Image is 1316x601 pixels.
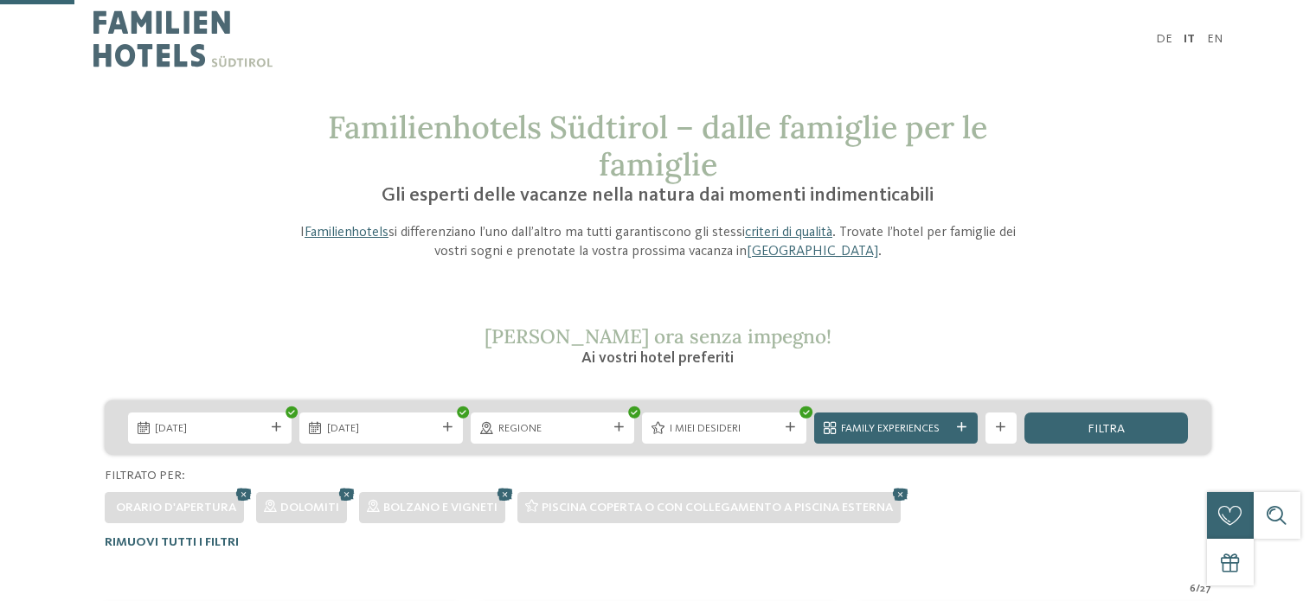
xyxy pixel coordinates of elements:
[288,223,1029,262] p: I si differenziano l’uno dall’altro ma tutti garantiscono gli stessi . Trovate l’hotel per famigl...
[116,502,236,514] span: Orario d'apertura
[327,421,436,437] span: [DATE]
[1184,33,1195,45] a: IT
[745,226,832,240] a: criteri di qualità
[382,186,934,205] span: Gli esperti delle vacanze nella natura dai momenti indimenticabili
[105,536,239,548] span: Rimuovi tutti i filtri
[1196,581,1200,597] span: /
[841,421,950,437] span: Family Experiences
[328,107,987,184] span: Familienhotels Südtirol – dalle famiglie per le famiglie
[1207,33,1223,45] a: EN
[498,421,607,437] span: Regione
[155,421,264,437] span: [DATE]
[581,350,734,366] span: Ai vostri hotel preferiti
[1190,581,1196,597] span: 6
[670,421,779,437] span: I miei desideri
[1200,581,1211,597] span: 27
[542,502,893,514] span: Piscina coperta o con collegamento a piscina esterna
[305,226,388,240] a: Familienhotels
[1088,423,1125,435] span: filtra
[1156,33,1172,45] a: DE
[105,470,185,482] span: Filtrato per:
[485,323,831,348] span: [PERSON_NAME] ora senza impegno!
[747,245,878,259] a: [GEOGRAPHIC_DATA]
[280,502,339,514] span: Dolomiti
[383,502,498,514] span: Bolzano e vigneti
